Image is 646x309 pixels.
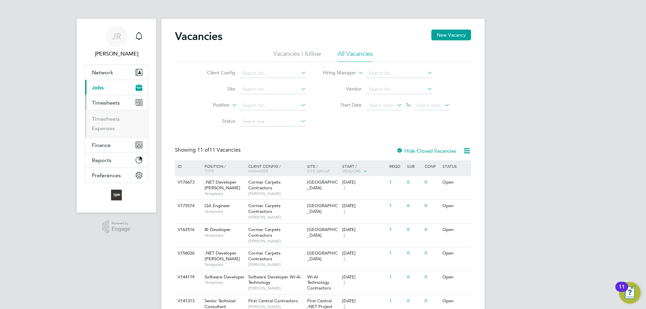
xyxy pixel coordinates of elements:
span: Temporary [205,233,245,238]
input: Search for... [240,69,306,78]
span: Cormar Carpets Contractors [248,179,281,191]
span: [PERSON_NAME] [248,285,304,291]
div: 0 [423,176,440,189]
span: Vendors [342,168,361,173]
div: V176673 [176,176,200,189]
span: 1 [342,185,347,191]
button: Timesheets [85,95,148,110]
div: Conf [423,160,440,172]
input: Search for... [240,101,306,110]
div: [DATE] [342,203,386,209]
span: Select date [369,102,393,108]
div: 1 [388,200,405,212]
div: ID [176,160,200,172]
input: Search for... [366,85,433,94]
nav: Main navigation [77,19,156,213]
div: Sub [405,160,423,172]
span: 1 [342,209,347,215]
div: 1 [388,224,405,236]
div: 0 [405,200,423,212]
img: foundtalent-logo-retina.png [111,190,122,200]
label: Site [196,86,235,92]
div: Open [441,295,470,307]
label: Vendor [323,86,362,92]
span: Powered by [112,221,131,226]
div: 0 [405,176,423,189]
div: V141313 [176,295,200,307]
div: 0 [405,271,423,283]
span: Software Developer [205,274,245,280]
span: .NET Developer [PERSON_NAME] [205,179,240,191]
input: Select one [240,117,306,126]
a: Expenses [92,125,115,131]
span: Type [205,168,214,173]
a: Go to home page [85,190,148,200]
li: All Vacancies [338,50,373,62]
span: [GEOGRAPHIC_DATA] [307,179,338,191]
span: Temporary [205,280,245,285]
div: Open [441,176,470,189]
span: [PERSON_NAME] [248,262,304,267]
div: [DATE] [342,227,386,233]
span: Wi-Ai Technology Contractors [307,274,331,291]
div: 0 [423,200,440,212]
span: .NET Developer [PERSON_NAME] [205,250,240,262]
label: Status [196,118,235,124]
div: Timesheets [85,110,148,137]
div: 0 [423,271,440,283]
div: 0 [405,247,423,260]
h2: Vacancies [175,30,222,43]
span: Cormar Carpets Contractors [248,203,281,214]
span: QA Engineer [205,203,230,208]
button: Network [85,65,148,80]
div: [DATE] [342,298,386,304]
button: Preferences [85,168,148,183]
div: 1 [388,247,405,260]
button: Jobs [85,80,148,95]
span: 1 [342,256,347,262]
div: 0 [423,224,440,236]
a: Timesheets [92,116,120,122]
span: [PERSON_NAME] [248,191,304,196]
button: New Vacancy [431,30,471,40]
div: Site / [306,160,341,177]
div: Open [441,224,470,236]
label: Hide Closed Vacancies [396,148,456,154]
div: 1 [388,295,405,307]
div: V144119 [176,271,200,283]
span: BI Developer [205,227,231,232]
span: Site Group [307,168,330,173]
div: [DATE] [342,180,386,185]
span: Jobs [92,84,104,91]
div: 0 [423,247,440,260]
span: To [404,101,412,109]
div: Position / [200,160,247,177]
label: Hiring Manager [317,70,356,76]
button: Open Resource Center, 11 new notifications [619,282,641,304]
span: Select date [416,102,440,108]
div: 1 [388,271,405,283]
div: Start / [340,160,388,177]
span: [PERSON_NAME] [248,238,304,244]
span: 11 Vacancies [197,147,241,153]
span: Finance [92,142,111,148]
div: Client Config / [247,160,306,177]
span: Software Developer Wi-Ai Technology [248,274,300,285]
input: Search for... [240,85,306,94]
span: James Rogers [85,50,148,58]
div: 0 [405,295,423,307]
span: Engage [112,226,131,232]
span: [GEOGRAPHIC_DATA] [307,203,338,214]
div: 0 [405,224,423,236]
button: Reports [85,153,148,167]
span: Cormar Carpets Contractors [248,227,281,238]
span: [GEOGRAPHIC_DATA] [307,227,338,238]
span: Reports [92,157,111,163]
span: Preferences [92,172,121,179]
li: Vacancies I follow [273,50,321,62]
span: Temporary [205,191,245,196]
a: Powered byEngage [102,221,131,233]
span: Timesheets [92,100,120,106]
label: Start Date [323,102,362,108]
span: JR [112,32,121,41]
